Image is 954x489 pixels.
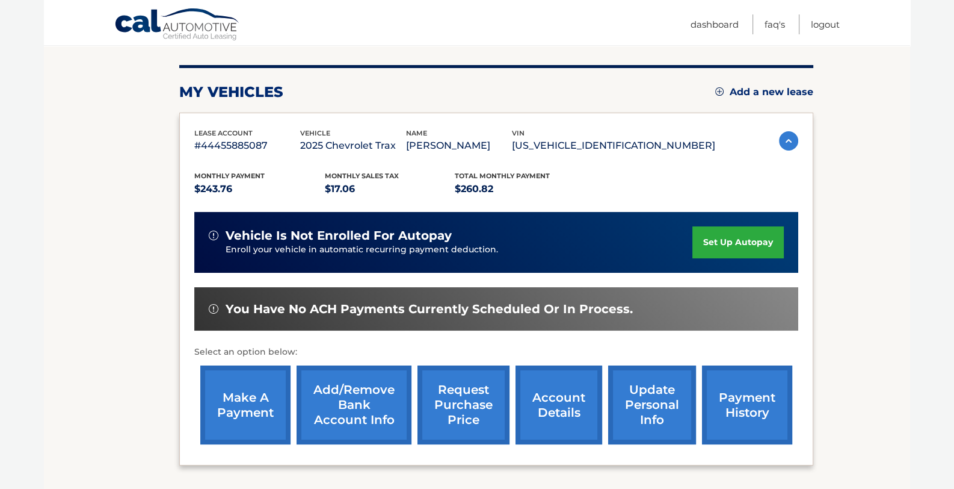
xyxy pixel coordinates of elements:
span: vin [512,129,525,137]
h2: my vehicles [179,83,283,101]
p: [PERSON_NAME] [406,137,512,154]
img: alert-white.svg [209,304,218,314]
span: vehicle [300,129,330,137]
a: set up autopay [692,226,784,258]
span: name [406,129,427,137]
a: account details [515,366,602,444]
span: Monthly Payment [194,172,265,180]
a: make a payment [200,366,291,444]
p: [US_VEHICLE_IDENTIFICATION_NUMBER] [512,137,715,154]
a: Logout [811,14,840,34]
img: alert-white.svg [209,231,218,240]
a: request purchase price [417,366,509,444]
a: Dashboard [691,14,739,34]
p: $260.82 [455,181,585,198]
span: You have no ACH payments currently scheduled or in process. [226,302,633,317]
span: lease account [194,129,253,137]
a: Cal Automotive [114,8,241,43]
p: 2025 Chevrolet Trax [300,137,406,154]
p: Select an option below: [194,345,798,360]
p: Enroll your vehicle in automatic recurring payment deduction. [226,243,692,257]
img: accordion-active.svg [779,131,798,151]
a: payment history [702,366,792,444]
span: Total Monthly Payment [455,172,550,180]
p: $17.06 [325,181,455,198]
a: Add/Remove bank account info [297,366,411,444]
p: $243.76 [194,181,325,198]
img: add.svg [715,87,724,96]
p: #44455885087 [194,137,300,154]
a: update personal info [608,366,696,444]
span: vehicle is not enrolled for autopay [226,228,452,243]
a: FAQ's [765,14,785,34]
span: Monthly sales Tax [325,172,399,180]
a: Add a new lease [715,86,813,98]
